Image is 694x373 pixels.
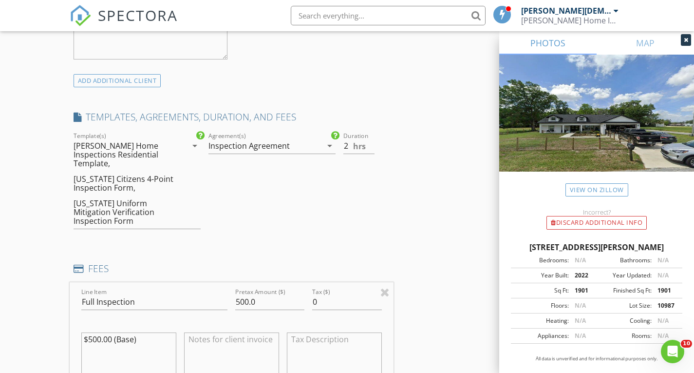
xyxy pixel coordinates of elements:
div: Finished Sq Ft: [597,286,652,295]
div: Lot Size: [597,301,652,310]
div: ADD ADDITIONAL client [74,74,161,87]
p: All data is unverified and for informational purposes only. [511,355,682,362]
span: SPECTORA [98,5,178,25]
input: 0.0 [343,138,375,154]
div: Bedrooms: [514,256,569,265]
div: Year Built: [514,271,569,280]
h4: TEMPLATES, AGREEMENTS, DURATION, AND FEES [74,111,390,123]
div: [PERSON_NAME][DEMOGRAPHIC_DATA] [521,6,611,16]
span: N/A [657,256,669,264]
img: The Best Home Inspection Software - Spectora [70,5,91,26]
div: Incorrect? [499,208,694,216]
span: 10 [681,340,692,348]
div: Appliances: [514,332,569,340]
h4: FEES [74,262,390,275]
span: N/A [657,332,669,340]
div: 2022 [569,271,597,280]
span: N/A [657,271,669,279]
a: MAP [597,31,694,55]
div: 1901 [652,286,679,295]
div: 10987 [652,301,679,310]
i: arrow_drop_down [324,140,336,152]
div: [STREET_ADDRESS][PERSON_NAME] [511,241,682,253]
div: Rooms: [597,332,652,340]
div: [US_STATE] Uniform Mitigation Verification Inspection Form [74,199,176,225]
span: N/A [575,301,586,310]
div: Year Updated: [597,271,652,280]
a: PHOTOS [499,31,597,55]
div: Inspection Agreement [208,141,290,150]
div: [US_STATE] Citizens 4-Point Inspection Form, [74,175,176,192]
input: Search everything... [291,6,486,25]
div: 1901 [569,286,597,295]
span: N/A [657,316,669,325]
span: N/A [575,332,586,340]
div: Bathrooms: [597,256,652,265]
div: Discard Additional info [546,216,647,230]
div: [PERSON_NAME] Home Inspections Residential Template, [74,141,176,168]
i: arrow_drop_down [189,140,201,152]
div: Mizell Home Inspection LLC [521,16,619,25]
span: N/A [575,256,586,264]
div: Floors: [514,301,569,310]
div: Sq Ft: [514,286,569,295]
span: hrs [353,142,366,150]
a: View on Zillow [565,183,628,196]
img: streetview [499,55,694,195]
a: SPECTORA [70,13,178,34]
div: Cooling: [597,316,652,325]
span: N/A [575,316,586,325]
iframe: Intercom live chat [661,340,684,363]
div: Heating: [514,316,569,325]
